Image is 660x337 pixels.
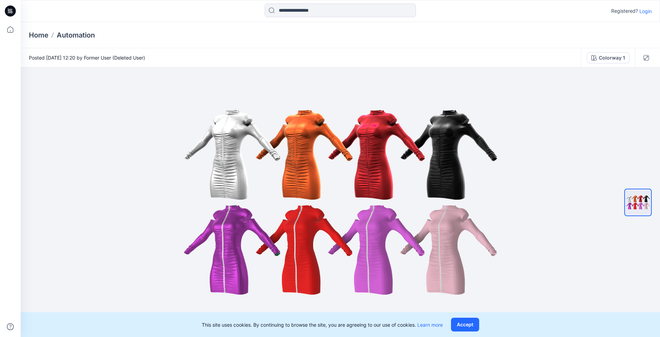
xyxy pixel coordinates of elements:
button: Accept [451,318,479,331]
a: Learn more [417,322,443,328]
p: Registered? [611,7,638,15]
p: Automation [57,30,95,40]
img: eyJhbGciOiJIUzI1NiIsImtpZCI6IjAiLCJzbHQiOiJzZXMiLCJ0eXAiOiJKV1QifQ.eyJkYXRhIjp7InR5cGUiOiJzdG9yYW... [168,99,512,306]
p: This site uses cookies. By continuing to browse the site, you are agreeing to our use of cookies. [202,321,443,328]
p: Login [639,8,652,15]
img: AUTOMATION_FOR_VIEW_Plain_All colorways (4) [625,189,651,215]
span: Posted [DATE] 12:20 by [29,54,145,61]
div: Colorway 1 [599,54,625,62]
button: Colorway 1 [587,52,629,63]
a: Former User (Deleted User) [84,55,145,61]
a: Home [29,30,48,40]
